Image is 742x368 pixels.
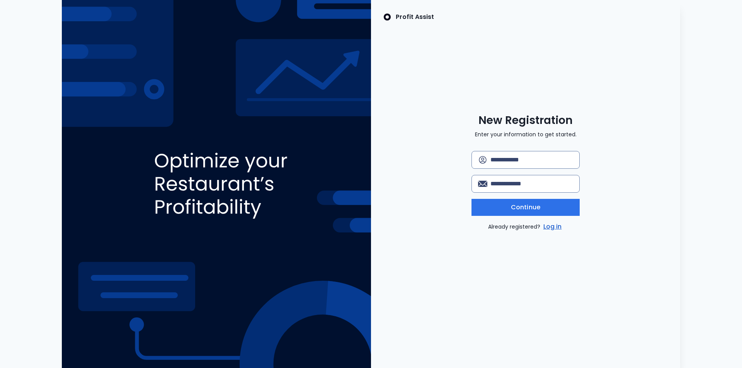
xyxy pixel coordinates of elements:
[475,131,577,139] p: Enter your information to get started.
[383,12,391,22] img: SpotOn Logo
[471,199,580,216] button: Continue
[542,222,563,231] a: Log in
[396,12,434,22] p: Profit Assist
[511,203,540,212] span: Continue
[478,114,573,127] span: New Registration
[488,222,563,231] p: Already registered?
